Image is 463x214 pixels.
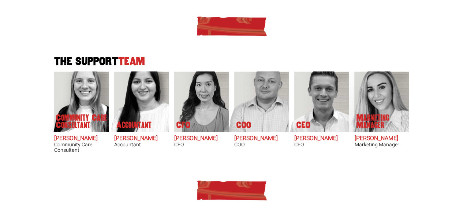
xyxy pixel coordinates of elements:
h2: [PERSON_NAME] [294,135,349,142]
h2: [PERSON_NAME] [354,135,409,142]
h3: Accountant [114,142,169,147]
h3: CFO [174,142,229,147]
img: Simran Kaur does Accountant [107,71,169,132]
img: Simon Moss's our COO [227,71,289,132]
p: Community Care Consultant [56,114,108,129]
h3: COO [234,142,289,147]
h2: [PERSON_NAME] [114,135,169,142]
h2: [PERSON_NAME] [54,135,109,142]
p: Marketing Manager [356,114,409,129]
p: CEO [296,121,310,129]
h2: The Support [51,56,412,67]
h3: Community Care Consultant [54,142,109,153]
p: COO [236,121,251,129]
img: Anna Reddy does Community Care Consultant [46,71,109,132]
img: Laura Yang's our CFO [167,71,229,132]
h3: Marketing Manager [354,142,409,147]
h3: CEO [294,142,349,147]
p: CFO [176,121,190,129]
h2: [PERSON_NAME] [234,135,289,142]
img: Geoff Millar's our CEO [287,71,349,132]
p: Accountant [116,121,152,129]
span: Team [118,55,145,67]
h2: [PERSON_NAME] [174,135,229,142]
img: Monique Rodrigues does Marketing Manager [339,71,409,132]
